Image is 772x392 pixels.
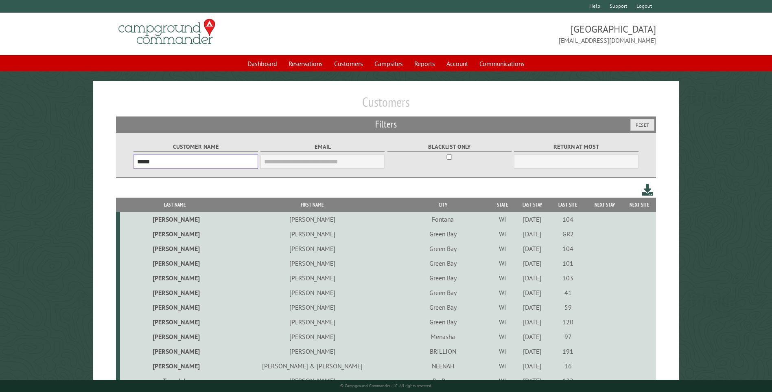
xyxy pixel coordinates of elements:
[514,198,551,212] th: Last Stay
[491,256,514,271] td: WI
[120,329,230,344] td: [PERSON_NAME]
[230,212,394,227] td: [PERSON_NAME]
[120,315,230,329] td: [PERSON_NAME]
[516,288,549,297] div: [DATE]
[516,347,549,355] div: [DATE]
[116,117,656,132] h2: Filters
[395,241,491,256] td: Green Bay
[516,362,549,370] div: [DATE]
[491,271,514,285] td: WI
[491,315,514,329] td: WI
[516,274,549,282] div: [DATE]
[550,344,586,359] td: 191
[442,56,473,71] a: Account
[409,56,440,71] a: Reports
[491,212,514,227] td: WI
[550,285,586,300] td: 41
[514,142,638,152] label: Return at most
[120,271,230,285] td: [PERSON_NAME]
[230,241,394,256] td: [PERSON_NAME]
[395,344,491,359] td: BRILLION
[491,359,514,373] td: WI
[386,22,656,45] span: [GEOGRAPHIC_DATA] [EMAIL_ADDRESS][DOMAIN_NAME]
[230,285,394,300] td: [PERSON_NAME]
[516,244,549,253] div: [DATE]
[516,230,549,238] div: [DATE]
[230,256,394,271] td: [PERSON_NAME]
[395,198,491,212] th: City
[550,212,586,227] td: 104
[516,377,549,385] div: [DATE]
[120,373,230,388] td: Tweedale
[133,142,258,152] label: Customer Name
[550,256,586,271] td: 101
[329,56,368,71] a: Customers
[516,259,549,267] div: [DATE]
[395,212,491,227] td: Fontana
[120,359,230,373] td: [PERSON_NAME]
[116,16,218,48] img: Campground Commander
[491,285,514,300] td: WI
[491,300,514,315] td: WI
[395,227,491,241] td: Green Bay
[491,373,514,388] td: WI
[230,373,394,388] td: [PERSON_NAME]
[243,56,282,71] a: Dashboard
[370,56,408,71] a: Campsites
[116,94,656,117] h1: Customers
[642,183,654,198] a: Download this customer list (.csv)
[230,344,394,359] td: [PERSON_NAME]
[230,300,394,315] td: [PERSON_NAME]
[491,227,514,241] td: WI
[230,227,394,241] td: [PERSON_NAME]
[516,303,549,311] div: [DATE]
[230,315,394,329] td: [PERSON_NAME]
[516,333,549,341] div: [DATE]
[230,198,394,212] th: First Name
[387,142,512,152] label: Blacklist only
[120,285,230,300] td: [PERSON_NAME]
[395,315,491,329] td: Green Bay
[230,329,394,344] td: [PERSON_NAME]
[550,271,586,285] td: 103
[120,300,230,315] td: [PERSON_NAME]
[230,271,394,285] td: [PERSON_NAME]
[395,256,491,271] td: Green Bay
[395,329,491,344] td: Menasha
[550,359,586,373] td: 16
[491,344,514,359] td: WI
[550,300,586,315] td: 59
[586,198,623,212] th: Next Stay
[516,215,549,223] div: [DATE]
[630,119,654,131] button: Reset
[284,56,328,71] a: Reservations
[230,359,394,373] td: [PERSON_NAME] & [PERSON_NAME]
[395,359,491,373] td: NEENAH
[260,142,385,152] label: Email
[395,373,491,388] td: De Pere
[550,329,586,344] td: 97
[550,227,586,241] td: GR2
[340,383,432,388] small: © Campground Commander LLC. All rights reserved.
[120,198,230,212] th: Last Name
[120,344,230,359] td: [PERSON_NAME]
[120,256,230,271] td: [PERSON_NAME]
[120,212,230,227] td: [PERSON_NAME]
[491,329,514,344] td: WI
[395,300,491,315] td: Green Bay
[120,227,230,241] td: [PERSON_NAME]
[491,198,514,212] th: State
[395,271,491,285] td: Green Bay
[550,241,586,256] td: 104
[491,241,514,256] td: WI
[550,373,586,388] td: 122
[550,315,586,329] td: 120
[623,198,656,212] th: Next Site
[120,241,230,256] td: [PERSON_NAME]
[475,56,529,71] a: Communications
[395,285,491,300] td: Green Bay
[516,318,549,326] div: [DATE]
[550,198,586,212] th: Last Site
